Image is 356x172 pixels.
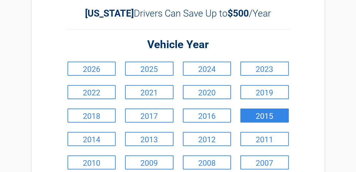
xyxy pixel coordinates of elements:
[68,109,116,123] a: 2018
[68,85,116,99] a: 2022
[68,62,116,76] a: 2026
[240,155,289,169] a: 2007
[125,62,173,76] a: 2025
[125,109,173,123] a: 2017
[183,62,231,76] a: 2024
[183,85,231,99] a: 2020
[125,132,173,146] a: 2013
[183,155,231,169] a: 2008
[125,155,173,169] a: 2009
[68,155,116,169] a: 2010
[240,85,289,99] a: 2019
[228,8,249,19] b: $500
[183,109,231,123] a: 2016
[240,62,289,76] a: 2023
[125,85,173,99] a: 2021
[68,132,116,146] a: 2014
[66,38,290,52] h2: Vehicle Year
[240,132,289,146] a: 2011
[85,8,134,19] b: [US_STATE]
[240,109,289,123] a: 2015
[183,132,231,146] a: 2012
[66,8,290,19] h2: Drivers Can Save Up to /Year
